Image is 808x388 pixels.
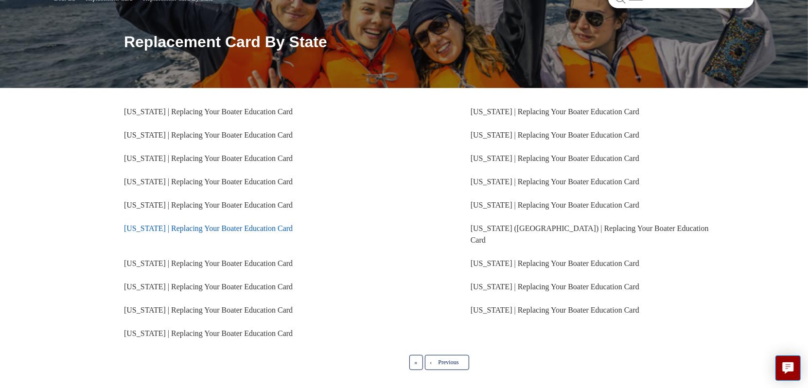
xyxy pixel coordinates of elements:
a: [US_STATE] | Replacing Your Boater Education Card [471,201,639,209]
a: [US_STATE] | Replacing Your Boater Education Card [124,282,293,291]
span: Previous [439,359,459,366]
a: [US_STATE] | Replacing Your Boater Education Card [124,154,293,162]
span: ‹ [430,359,432,366]
a: Previous [425,355,469,370]
a: [US_STATE] | Replacing Your Boater Education Card [471,177,639,186]
a: [US_STATE] | Replacing Your Boater Education Card [471,107,639,116]
a: [US_STATE] | Replacing Your Boater Education Card [124,329,293,337]
a: [US_STATE] | Replacing Your Boater Education Card [471,154,639,162]
a: [US_STATE] | Replacing Your Boater Education Card [124,224,293,232]
a: [US_STATE] | Replacing Your Boater Education Card [471,282,639,291]
a: [US_STATE] | Replacing Your Boater Education Card [124,259,293,267]
a: [US_STATE] | Replacing Your Boater Education Card [124,201,293,209]
a: [US_STATE] ([GEOGRAPHIC_DATA]) | Replacing Your Boater Education Card [471,224,709,244]
button: Live chat [775,355,801,381]
a: [US_STATE] | Replacing Your Boater Education Card [471,306,639,314]
span: « [415,359,418,366]
a: [US_STATE] | Replacing Your Boater Education Card [471,131,639,139]
a: [US_STATE] | Replacing Your Boater Education Card [471,259,639,267]
a: [US_STATE] | Replacing Your Boater Education Card [124,131,293,139]
a: [US_STATE] | Replacing Your Boater Education Card [124,107,293,116]
a: [US_STATE] | Replacing Your Boater Education Card [124,177,293,186]
h1: Replacement Card By State [124,30,754,53]
a: [US_STATE] | Replacing Your Boater Education Card [124,306,293,314]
